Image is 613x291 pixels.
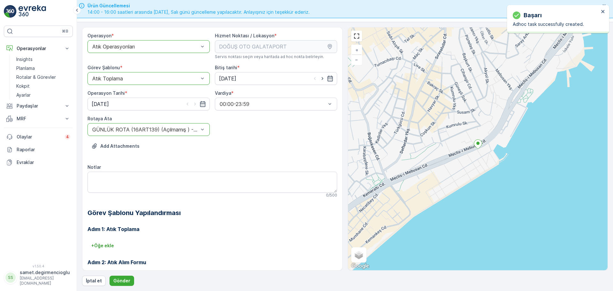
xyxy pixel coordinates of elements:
[62,29,68,34] p: ⌘B
[4,5,17,18] img: logo
[66,134,69,139] p: 4
[352,248,366,262] a: Layers
[113,278,130,284] p: Gönder
[87,90,125,96] label: Operasyon Tarihi
[16,65,35,71] p: Planlama
[17,159,70,166] p: Evraklar
[86,278,102,284] p: İptal et
[4,100,73,112] button: Paydaşlar
[350,262,371,270] a: Bu bölgeyi Google Haritalar'da açın (yeni pencerede açılır)
[215,40,337,53] input: DOĞUŞ OTO GALATAPORT
[100,143,140,149] p: Add Attachments
[87,33,111,38] label: Operasyon
[16,56,33,63] p: Insights
[352,31,361,41] a: View Fullscreen
[4,112,73,125] button: MRF
[215,72,337,85] input: dd/mm/yyyy
[513,21,599,27] p: Adhoc task successfully created.
[20,276,70,286] p: [EMAIL_ADDRESS][DOMAIN_NAME]
[215,90,231,96] label: Vardiya
[16,74,56,80] p: Rotalar & Görevler
[87,141,143,151] button: Dosya Yükle
[352,45,361,55] a: Yakınlaştır
[87,9,310,15] span: 14:00 - 16:00 saatleri arasında [DATE], Salı günü güncelleme yapılacaktır. Anlayışınız için teşek...
[91,243,114,249] p: + Öğe ekle
[4,156,73,169] a: Evraklar
[4,131,73,143] a: Olaylar4
[87,241,118,251] button: +Öğe ekle
[350,262,371,270] img: Google
[87,3,310,9] span: Ürün Güncellemesi
[355,57,358,62] span: −
[524,11,542,20] p: başarı
[16,92,31,98] p: Ayarlar
[16,83,30,89] p: Kokpit
[4,264,73,268] span: v 1.50.4
[14,73,73,82] a: Rotalar & Görevler
[19,5,46,18] img: logo_light-DOdMpM7g.png
[17,103,60,109] p: Paydaşlar
[5,272,16,283] div: SS
[87,98,210,110] input: dd/mm/yyyy
[352,55,361,64] a: Uzaklaştır
[215,54,324,59] span: Servis noktası seçin veya haritada ad hoc nokta belirleyin.
[4,143,73,156] a: Raporlar
[326,193,337,198] p: 0 / 500
[87,65,120,70] label: Görev Şablonu
[17,45,60,52] p: Operasyonlar
[87,164,101,170] label: Notlar
[14,55,73,64] a: Insights
[355,47,358,53] span: +
[87,116,112,121] label: Rotaya Ata
[17,146,70,153] p: Raporlar
[215,33,274,38] label: Hizmet Noktası / Lokasyon
[215,65,237,70] label: Bitiş tarihi
[14,64,73,73] a: Planlama
[17,116,60,122] p: MRF
[14,82,73,91] a: Kokpit
[4,42,73,55] button: Operasyonlar
[20,269,70,276] p: samet.degirmencioglu
[87,225,337,233] h3: Adım 1: Atık Toplama
[4,269,73,286] button: SSsamet.degirmencioglu[EMAIL_ADDRESS][DOMAIN_NAME]
[14,91,73,100] a: Ayarlar
[601,9,605,15] button: close
[110,276,134,286] button: Gönder
[17,134,61,140] p: Olaylar
[82,276,106,286] button: İptal et
[87,208,337,218] h2: Görev Şablonu Yapılandırması
[87,258,337,266] h3: Adım 2: Atık Alım Formu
